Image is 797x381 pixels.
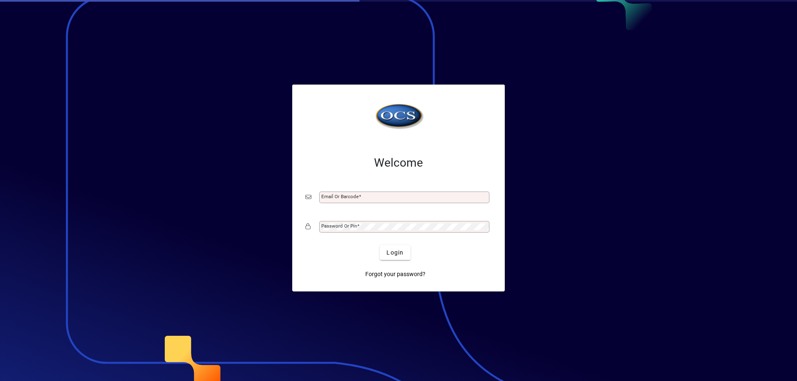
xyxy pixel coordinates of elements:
mat-label: Password or Pin [321,223,357,229]
span: Forgot your password? [365,270,425,279]
h2: Welcome [306,156,491,170]
button: Login [380,245,410,260]
a: Forgot your password? [362,267,429,282]
span: Login [386,248,403,257]
mat-label: Email or Barcode [321,194,359,199]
